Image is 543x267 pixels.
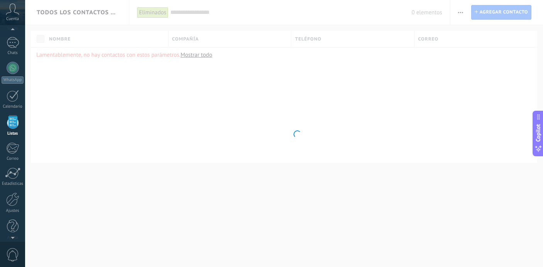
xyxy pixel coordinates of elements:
div: Correo [2,156,24,161]
div: WhatsApp [2,76,24,84]
div: Chats [2,51,24,56]
span: Copilot [535,124,542,142]
div: Estadísticas [2,181,24,186]
div: Calendario [2,104,24,109]
div: Listas [2,131,24,136]
span: Cuenta [6,17,19,22]
div: Ajustes [2,208,24,213]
